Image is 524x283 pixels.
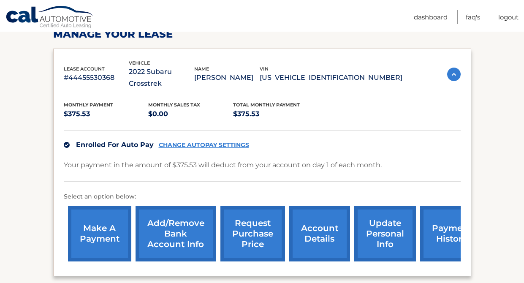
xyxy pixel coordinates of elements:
[64,102,113,108] span: Monthly Payment
[136,206,216,261] a: Add/Remove bank account info
[64,192,461,202] p: Select an option below:
[159,141,249,149] a: CHANGE AUTOPAY SETTINGS
[5,5,94,30] a: Cal Automotive
[447,68,461,81] img: accordion-active.svg
[289,206,350,261] a: account details
[76,141,154,149] span: Enrolled For Auto Pay
[233,102,300,108] span: Total Monthly Payment
[64,159,382,171] p: Your payment in the amount of $375.53 will deduct from your account on day 1 of each month.
[194,66,209,72] span: name
[420,206,483,261] a: payment history
[148,108,233,120] p: $0.00
[148,102,200,108] span: Monthly sales Tax
[129,60,150,66] span: vehicle
[194,72,260,84] p: [PERSON_NAME]
[260,72,402,84] p: [US_VEHICLE_IDENTIFICATION_NUMBER]
[414,10,448,24] a: Dashboard
[64,66,105,72] span: lease account
[64,72,129,84] p: #44455530368
[129,66,194,90] p: 2022 Subaru Crosstrek
[466,10,480,24] a: FAQ's
[53,28,471,41] h2: Manage Your Lease
[354,206,416,261] a: update personal info
[260,66,269,72] span: vin
[220,206,285,261] a: request purchase price
[233,108,318,120] p: $375.53
[68,206,131,261] a: make a payment
[64,108,149,120] p: $375.53
[64,142,70,148] img: check.svg
[498,10,519,24] a: Logout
